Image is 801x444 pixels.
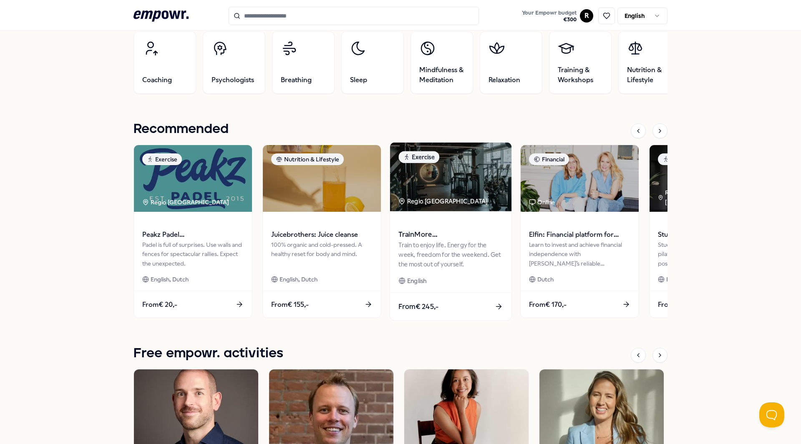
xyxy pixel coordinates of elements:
span: From € 80,- [658,299,693,310]
a: Mindfulness & Meditation [411,31,473,94]
div: Regio [GEOGRAPHIC_DATA] [142,198,230,207]
span: Juicebrothers: Juice cleanse [271,229,373,240]
span: Breathing [281,75,312,85]
span: Sleep [350,75,367,85]
a: Nutrition & Lifestyle [618,31,681,94]
span: Your Empowr budget [522,10,577,16]
div: 100% organic and cold-pressed. A healthy reset for body and mind. [271,240,373,268]
span: English [666,275,685,284]
div: Studio Bondi offers modern yoga, pilates, and meditation focusing on positivity and enhancing dai... [658,240,759,268]
div: Online [529,198,555,207]
a: package imageFinancialOnlineElfin: Financial platform for womenLearn to invest and achieve financ... [520,145,639,318]
div: Exercise [142,153,182,165]
div: Exercise [398,151,439,163]
span: Relaxation [489,75,520,85]
h1: Free empowr. activities [133,343,283,364]
div: Regio [GEOGRAPHIC_DATA] [398,196,489,206]
button: R [580,9,593,23]
div: Regio [GEOGRAPHIC_DATA][PERSON_NAME] [658,188,768,207]
div: Learn to invest and achieve financial independence with [PERSON_NAME]’s reliable knowledge and to... [529,240,630,268]
img: package image [650,145,768,212]
span: Elfin: Financial platform for women [529,229,630,240]
span: English, Dutch [280,275,317,284]
input: Search for products, categories or subcategories [229,7,479,25]
span: From € 245,- [398,301,438,312]
span: Psychologists [212,75,254,85]
span: Coaching [142,75,172,85]
a: Relaxation [480,31,542,94]
img: package image [134,145,252,212]
span: Dutch [537,275,554,284]
div: Financial [529,153,569,165]
button: Your Empowr budget€300 [520,8,578,25]
div: Exercise [658,153,698,165]
img: package image [390,143,511,211]
span: Nutrition & Lifestyle [627,65,672,85]
a: Sleep [341,31,404,94]
a: Coaching [133,31,196,94]
span: English [407,276,426,286]
a: Breathing [272,31,335,94]
a: package imageExerciseRegio [GEOGRAPHIC_DATA] Peakz Padel [GEOGRAPHIC_DATA]Padel is full of surpri... [133,145,252,318]
span: From € 155,- [271,299,309,310]
span: Mindfulness & Meditation [419,65,464,85]
a: package imageNutrition & LifestyleJuicebrothers: Juice cleanse100% organic and cold-pressed. A he... [262,145,381,318]
span: Studio Bondi: Yoga & Pilates [658,229,759,240]
a: Psychologists [203,31,265,94]
span: Training & Workshops [558,65,603,85]
iframe: Help Scout Beacon - Open [759,402,784,427]
a: Training & Workshops [549,31,612,94]
div: Nutrition & Lifestyle [271,153,344,165]
h1: Recommended [133,119,229,140]
span: € 300 [522,16,577,23]
img: package image [521,145,639,212]
span: From € 20,- [142,299,177,310]
span: TrainMore [GEOGRAPHIC_DATA]: Open Gym [398,229,503,240]
a: package imageExerciseRegio [GEOGRAPHIC_DATA] TrainMore [GEOGRAPHIC_DATA]: Open GymTrain to enjoy ... [390,142,512,321]
a: Your Empowr budget€300 [519,7,580,25]
div: Train to enjoy life. Energy for the week, freedom for the weekend. Get the most out of yourself. [398,240,503,269]
img: package image [263,145,381,212]
span: From € 170,- [529,299,567,310]
span: English, Dutch [151,275,189,284]
span: Peakz Padel [GEOGRAPHIC_DATA] [142,229,244,240]
div: Padel is full of surprises. Use walls and fences for spectacular rallies. Expect the unexpected. [142,240,244,268]
a: package imageExerciseRegio [GEOGRAPHIC_DATA][PERSON_NAME] Studio Bondi: Yoga & PilatesStudio Bond... [649,145,768,318]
